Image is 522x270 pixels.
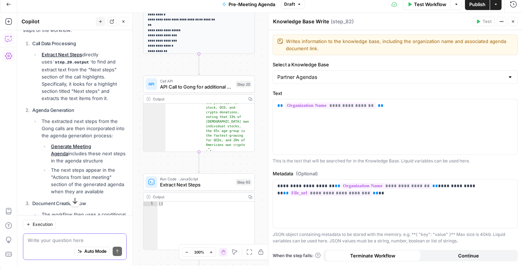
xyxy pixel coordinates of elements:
[160,176,233,182] span: Run Code · JavaScript
[49,166,127,195] li: The next steps appear in the "Actions from last meeting" section of the generated agenda when the...
[84,248,107,255] span: Auto Mode
[52,60,91,65] code: step_20.output
[273,61,518,68] label: Select a Knowledge Base
[236,179,251,185] div: Step 63
[273,170,518,177] label: Metadata
[198,54,200,75] g: Edge from step_26 to step_20
[23,220,56,229] button: Execution
[75,247,110,256] button: Auto Mode
[414,1,446,8] span: Test Workflow
[229,1,275,8] span: Pre-Meeting Agenda
[286,38,513,52] textarea: Writes information to the knowledge base, including the organization name and associated agenda d...
[144,202,157,206] div: 1
[32,41,76,46] strong: Call Data Processing
[33,221,53,228] span: Execution
[483,18,492,25] span: Test
[160,181,233,188] span: Extract Next Steps
[42,52,82,57] a: Extract Next Steps
[32,107,74,113] strong: Agenda Generation
[40,51,127,102] li: directly uses to find and extract text from the "Next steps" section of the call highlights. Spec...
[153,96,244,102] div: Output
[160,78,233,84] span: Call API
[143,174,255,250] div: Run Code · JavaScriptExtract Next StepsStep 63Output[]
[350,252,395,259] span: Terminate Workflow
[160,83,233,90] span: API Call to Gong for additional call data
[469,1,485,8] span: Publish
[277,74,504,81] input: Partner Agendas
[51,143,91,156] a: Generate Meeting Agenda
[236,81,251,87] div: Step 20
[273,18,329,25] textarea: Knowledge Base Write
[273,90,518,97] label: Text
[49,143,127,164] li: includes these next steps in the agenda structure
[22,18,94,25] div: Copilot
[273,158,518,164] div: This is the text that will be searched for in the Knowledge Base. Liquid variables can be used here.
[458,252,479,259] span: Continue
[144,91,165,152] div: 131
[473,17,495,26] button: Test
[153,194,244,200] div: Output
[331,18,354,25] span: ( step_82 )
[284,1,295,8] span: Draft
[32,200,86,206] strong: Document Creation Flow
[273,252,321,259] a: When the step fails:
[143,76,255,152] div: Call APIAPI Call to Gong for additional call dataStep 20Output the potential for stock, QCD, and ...
[421,250,517,261] button: Continue
[40,118,127,195] li: The extracted next steps from the Gong calls are then incorporated into the agenda generation pro...
[194,249,204,255] span: 100%
[40,211,127,260] li: The workflow then uses a conditional branch to either:
[273,231,518,244] div: JSON object containing metadata to be stored with the memory. e.g. **{ "key": "value" }** Max siz...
